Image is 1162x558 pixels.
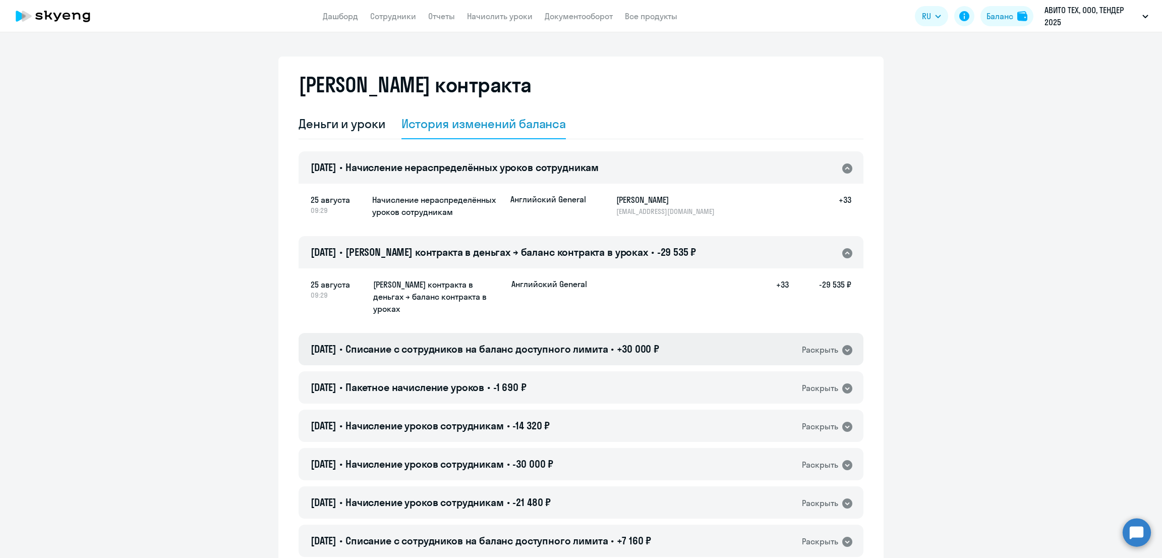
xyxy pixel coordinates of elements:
[512,458,553,470] span: -30 000 ₽
[511,278,587,290] p: Английский General
[339,496,342,509] span: •
[311,291,365,300] span: 09:29
[512,496,551,509] span: -21 480 ₽
[311,278,365,291] span: 25 августа
[802,382,838,395] div: Раскрыть
[311,419,336,432] span: [DATE]
[299,116,385,132] div: Деньги и уроки
[299,73,532,97] h2: [PERSON_NAME] контракта
[311,206,364,215] span: 09:29
[311,381,336,394] span: [DATE]
[311,343,336,355] span: [DATE]
[757,278,789,316] h5: +33
[1017,11,1027,21] img: balance
[802,459,838,471] div: Раскрыть
[1044,4,1138,28] p: АВИТО ТЕХ, ООО, ТЕНДЕР 2025
[339,458,342,470] span: •
[339,419,342,432] span: •
[617,534,651,547] span: +7 160 ₽
[311,496,336,509] span: [DATE]
[616,207,720,216] p: [EMAIL_ADDRESS][DOMAIN_NAME]
[401,116,566,132] div: История изменений баланса
[311,458,336,470] span: [DATE]
[507,496,510,509] span: •
[345,381,484,394] span: Пакетное начисление уроков
[345,496,504,509] span: Начисление уроков сотрудникам
[510,194,586,205] p: Английский General
[339,246,342,258] span: •
[789,278,851,316] h5: -29 535 ₽
[339,161,342,174] span: •
[507,419,510,432] span: •
[373,278,503,315] h5: [PERSON_NAME] контракта в деньгах → баланс контракта в уроках
[915,6,948,26] button: RU
[345,343,608,355] span: Списание с сотрудников на баланс доступного лимита
[311,246,336,258] span: [DATE]
[345,246,648,258] span: [PERSON_NAME] контракта в деньгах → баланс контракта в уроках
[802,420,838,433] div: Раскрыть
[507,458,510,470] span: •
[802,535,838,548] div: Раскрыть
[1039,4,1153,28] button: АВИТО ТЕХ, ООО, ТЕНДЕР 2025
[625,11,677,21] a: Все продукты
[487,381,490,394] span: •
[311,161,336,174] span: [DATE]
[819,194,851,216] h5: +33
[617,343,659,355] span: +30 000 ₽
[311,534,336,547] span: [DATE]
[493,381,527,394] span: -1 690 ₽
[657,246,696,258] span: -29 535 ₽
[802,497,838,510] div: Раскрыть
[372,194,502,218] h5: Начисление нераспределённых уроков сотрудникам
[545,11,613,21] a: Документооборот
[339,381,342,394] span: •
[345,534,608,547] span: Списание с сотрудников на баланс доступного лимита
[428,11,455,21] a: Отчеты
[611,343,614,355] span: •
[323,11,358,21] a: Дашборд
[467,11,533,21] a: Начислить уроки
[980,6,1033,26] button: Балансbalance
[370,11,416,21] a: Сотрудники
[339,534,342,547] span: •
[311,194,364,206] span: 25 августа
[345,161,599,174] span: Начисление нераспределённых уроков сотрудникам
[345,458,504,470] span: Начисление уроков сотрудникам
[616,194,720,206] h5: [PERSON_NAME]
[651,246,654,258] span: •
[512,419,550,432] span: -14 320 ₽
[802,344,838,356] div: Раскрыть
[339,343,342,355] span: •
[611,534,614,547] span: •
[922,10,931,22] span: RU
[986,10,1013,22] div: Баланс
[345,419,504,432] span: Начисление уроков сотрудникам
